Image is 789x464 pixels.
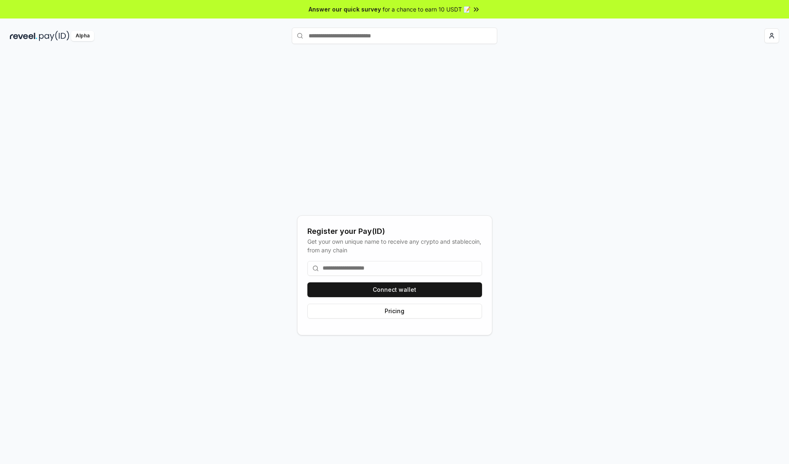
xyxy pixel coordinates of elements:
span: for a chance to earn 10 USDT 📝 [383,5,471,14]
div: Register your Pay(ID) [307,226,482,237]
div: Get your own unique name to receive any crypto and stablecoin, from any chain [307,237,482,254]
span: Answer our quick survey [309,5,381,14]
img: pay_id [39,31,69,41]
div: Alpha [71,31,94,41]
button: Pricing [307,304,482,319]
img: reveel_dark [10,31,37,41]
button: Connect wallet [307,282,482,297]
